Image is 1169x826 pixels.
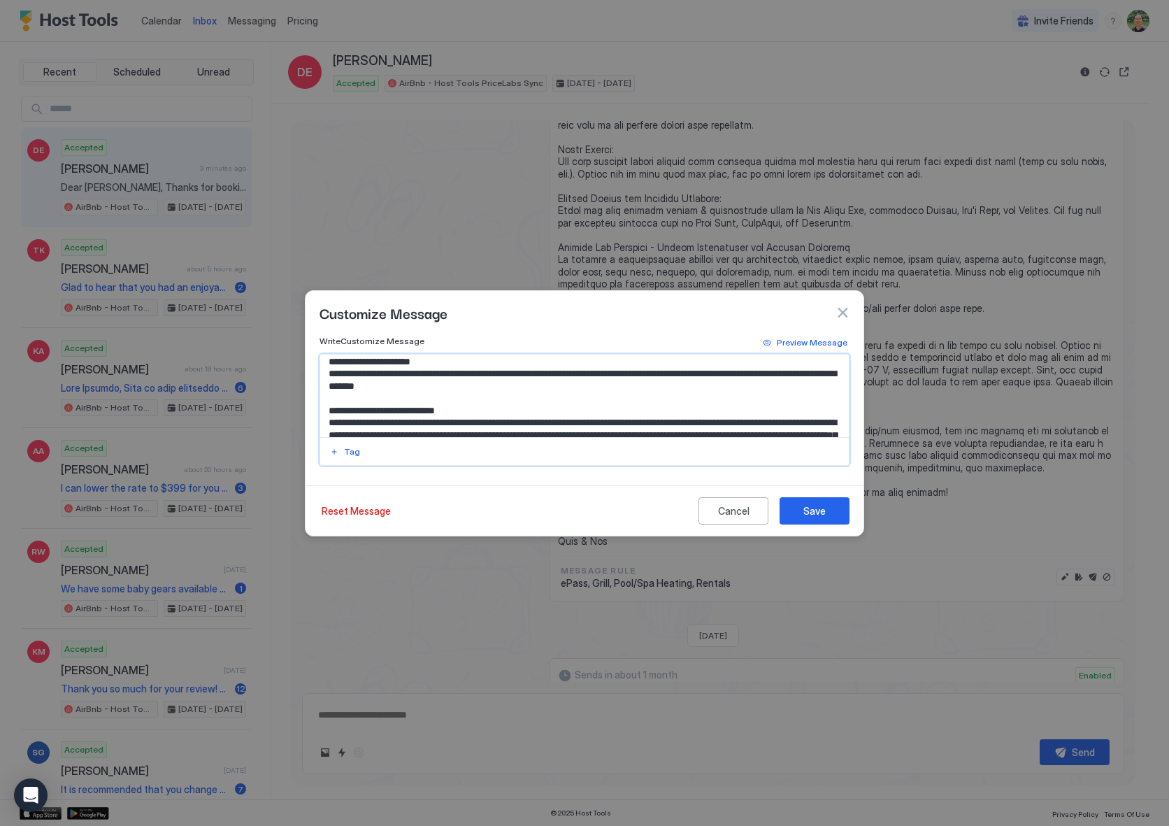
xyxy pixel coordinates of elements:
[777,336,847,349] div: Preview Message
[320,355,849,437] textarea: Input Field
[14,778,48,812] div: Open Intercom Messenger
[344,446,360,458] div: Tag
[718,504,750,518] div: Cancel
[780,497,849,525] button: Save
[322,504,391,518] div: Reset Message
[803,504,826,518] div: Save
[761,334,849,351] button: Preview Message
[320,336,424,346] span: Write Customize Message
[698,497,768,525] button: Cancel
[320,302,447,323] span: Customize Message
[328,443,362,460] button: Tag
[320,497,393,525] button: Reset Message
